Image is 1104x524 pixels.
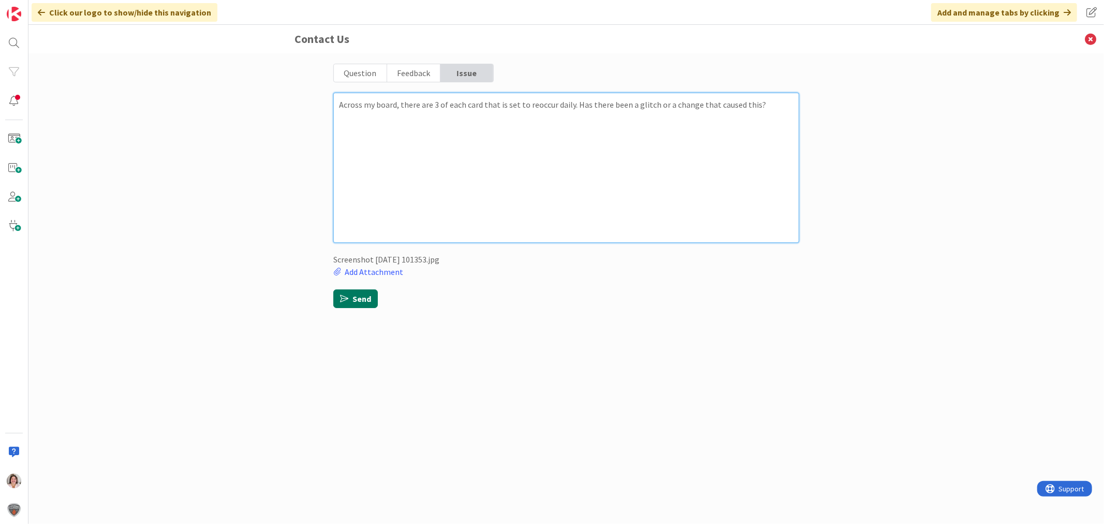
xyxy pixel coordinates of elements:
[7,503,21,517] img: avatar
[22,2,47,14] span: Support
[333,289,378,308] button: Send
[32,3,217,22] div: Click our logo to show/hide this navigation
[333,266,403,278] label: Add Attachment
[295,25,838,53] h3: Contact Us
[7,7,21,21] img: Visit kanbanzone.com
[440,64,493,82] div: Issue
[333,93,799,243] textarea: Across my board, there are 3 of each card that is set to reoccur daily. Has there been a glitch o...
[334,64,387,82] div: Question
[333,253,799,266] p: Screenshot [DATE] 101353.jpg
[931,3,1077,22] div: Add and manage tabs by clicking
[387,64,440,82] div: Feedback
[7,474,21,488] img: EW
